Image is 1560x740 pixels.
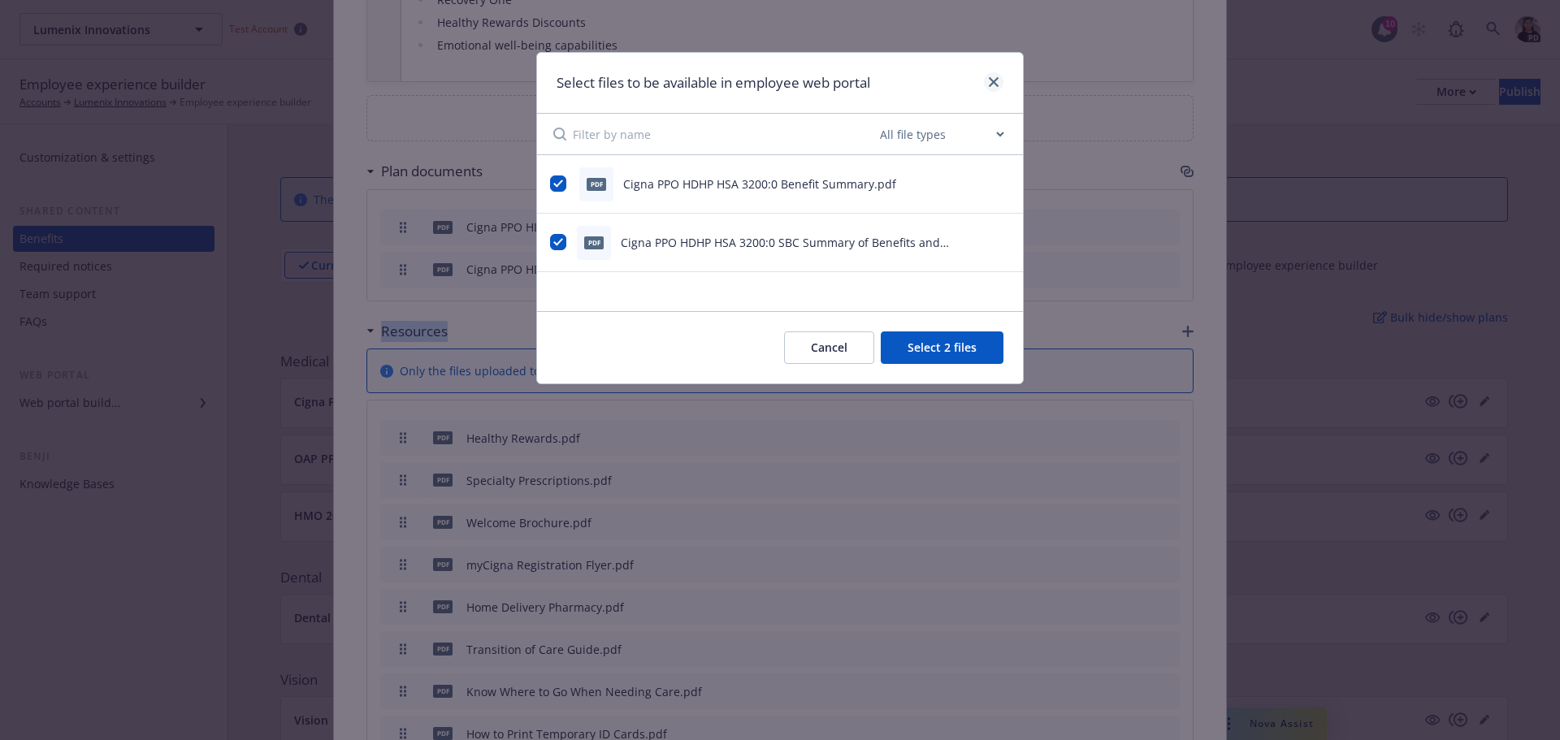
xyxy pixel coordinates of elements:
input: Filter by name [573,114,877,154]
button: download file [969,234,982,251]
svg: Search [553,128,566,141]
span: pdf [584,236,604,249]
h1: Select files to be available in employee web portal [557,72,870,93]
button: Select 2 files [881,331,1003,364]
button: preview file [995,175,1010,193]
span: Cigna PPO HDHP HSA 3200:0 Benefit Summary.pdf [623,176,896,192]
button: preview file [995,234,1010,251]
a: close [984,72,1003,92]
button: download file [969,175,982,193]
span: pdf [587,178,606,190]
button: Cancel [784,331,874,364]
span: Cigna PPO HDHP HSA 3200:0 SBC Summary of Benefits and Coverage.pdf [621,235,949,267]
